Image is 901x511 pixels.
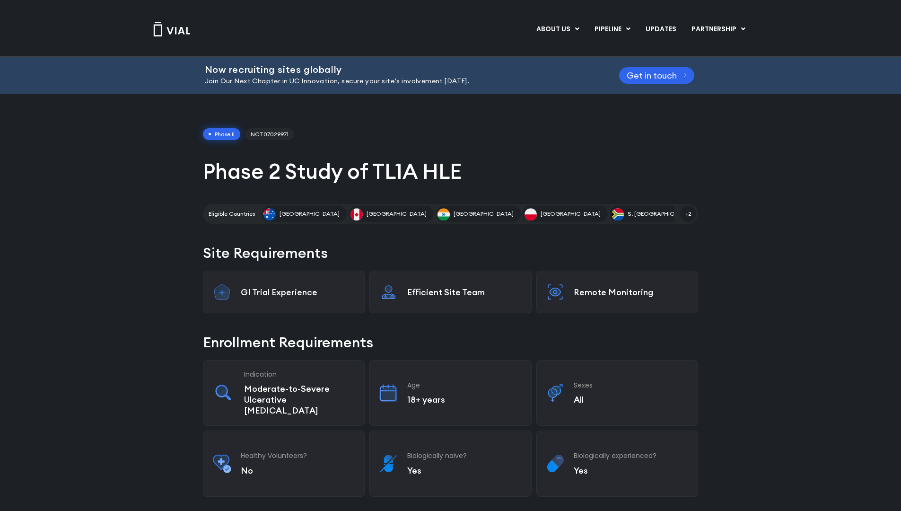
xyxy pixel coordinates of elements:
[241,465,355,476] p: No
[407,465,522,476] p: Yes
[574,287,688,298] p: Remote Monitoring
[153,22,191,36] img: Vial Logo
[437,208,450,220] img: India
[263,208,276,220] img: Australia
[244,370,355,379] h3: Indication
[638,21,683,37] a: UPDATES
[350,208,363,220] img: Canada
[612,208,624,220] img: S. Africa
[628,210,694,218] span: S. [GEOGRAPHIC_DATA]
[205,76,595,87] p: Join Our Next Chapter in UC Innovation, secure your site’s involvement [DATE].
[574,381,688,389] h3: Sexes
[574,451,688,460] h3: Biologically experienced?
[619,67,695,84] a: Get in touch
[587,21,638,37] a: PIPELINEMenu Toggle
[627,72,677,79] span: Get in touch
[209,210,255,218] h2: Eligible Countries
[203,332,698,352] h2: Enrollment Requirements
[367,210,427,218] span: [GEOGRAPHIC_DATA]
[203,128,240,141] span: Phase II
[205,64,595,75] h2: Now recruiting sites globally
[407,287,522,298] p: Efficient Site Team
[407,451,522,460] h3: Biologically naive?
[203,158,698,185] h1: Phase 2 Study of TL1A HLE
[241,451,355,460] h3: Healthy Volunteers?
[280,210,340,218] span: [GEOGRAPHIC_DATA]
[241,287,355,298] p: GI Trial Experience
[541,210,601,218] span: [GEOGRAPHIC_DATA]
[407,381,522,389] h3: Age
[407,394,522,405] p: 18+ years
[203,243,698,263] h2: Site Requirements
[574,465,688,476] p: Yes
[680,206,696,222] span: +2
[454,210,514,218] span: [GEOGRAPHIC_DATA]
[525,208,537,220] img: Poland
[244,383,355,416] p: Moderate-to-Severe Ulcerative [MEDICAL_DATA]
[574,394,688,405] p: All
[529,21,586,37] a: ABOUT USMenu Toggle
[684,21,753,37] a: PARTNERSHIPMenu Toggle
[245,128,294,141] span: NCT07029971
